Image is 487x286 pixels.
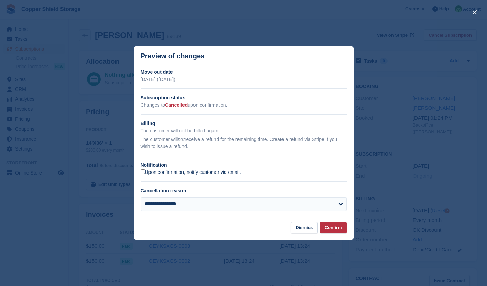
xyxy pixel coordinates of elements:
h2: Subscription status [141,94,347,102]
button: Confirm [320,222,347,233]
p: [DATE] ([DATE]) [141,76,347,83]
label: Upon confirmation, notify customer via email. [141,169,241,176]
h2: Move out date [141,69,347,76]
em: not [178,136,184,142]
p: Changes to upon confirmation. [141,102,347,109]
p: The customer will not be billed again. [141,127,347,134]
label: Cancellation reason [141,188,186,193]
p: The customer will receive a refund for the remaining time. Create a refund via Stripe if you wish... [141,136,347,150]
p: Preview of changes [141,52,205,60]
button: Dismiss [291,222,318,233]
h2: Notification [141,162,347,169]
h2: Billing [141,120,347,127]
input: Upon confirmation, notify customer via email. [141,169,145,174]
span: Cancelled [165,102,188,108]
button: close [469,7,480,18]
